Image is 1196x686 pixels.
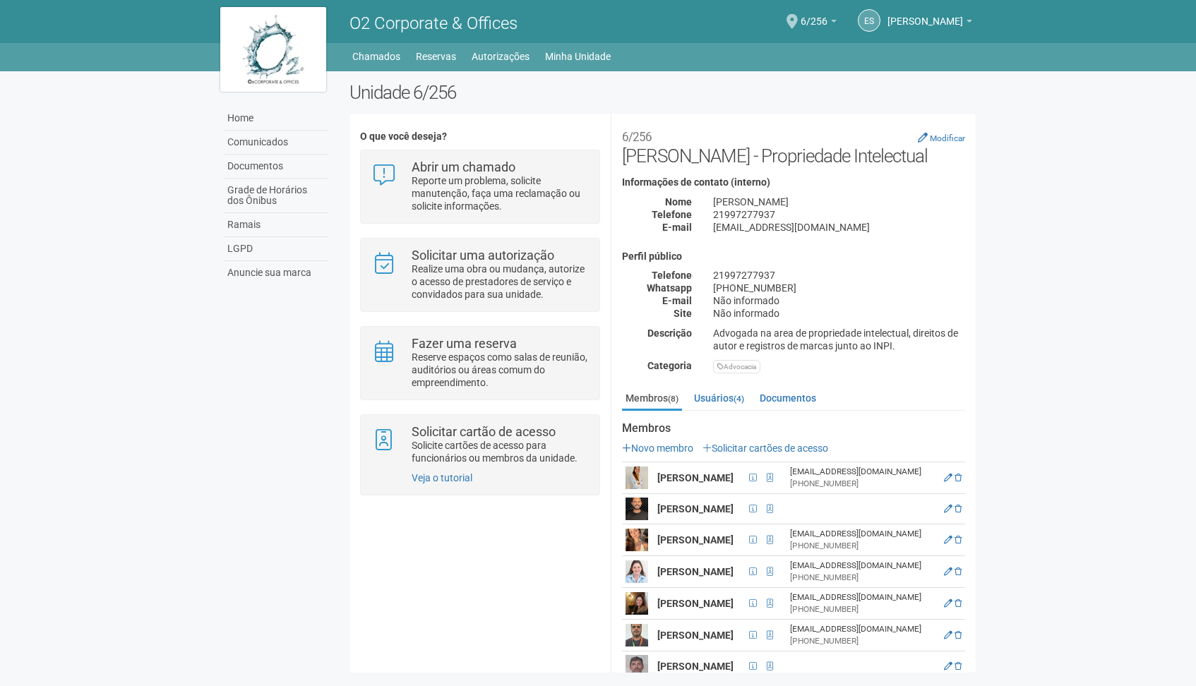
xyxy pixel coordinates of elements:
strong: E-mail [662,222,692,233]
a: Documentos [756,387,820,409]
a: Anuncie sua marca [224,261,328,284]
a: Editar membro [944,504,952,514]
div: [EMAIL_ADDRESS][DOMAIN_NAME] [790,623,935,635]
strong: [PERSON_NAME] [657,661,734,672]
a: Excluir membro [955,661,962,671]
a: Excluir membro [955,630,962,640]
a: Grade de Horários dos Ônibus [224,179,328,213]
p: Reporte um problema, solicite manutenção, faça uma reclamação ou solicite informações. [412,174,589,212]
p: Solicite cartões de acesso para funcionários ou membros da unidade. [412,439,589,464]
strong: Whatsapp [647,282,692,294]
div: Advogada na area de propriedade intelectual, direitos de autor e registros de marcas junto ao INPI. [702,327,976,352]
a: Editar membro [944,567,952,577]
strong: Abrir um chamado [412,160,515,174]
a: LGPD [224,237,328,261]
strong: Solicitar uma autorização [412,248,554,263]
div: Advocacia [713,360,760,373]
p: Realize uma obra ou mudança, autorize o acesso de prestadores de serviço e convidados para sua un... [412,263,589,301]
div: Não informado [702,294,976,307]
small: 6/256 [622,130,652,144]
a: Usuários(4) [690,387,748,409]
div: [EMAIL_ADDRESS][DOMAIN_NAME] [702,221,976,234]
h2: Unidade 6/256 [349,82,976,103]
h2: [PERSON_NAME] - Propriedade Intelectual [622,124,965,167]
img: user.png [626,498,648,520]
img: user.png [626,529,648,551]
a: Solicitar cartões de acesso [702,443,828,454]
span: 6/256 [801,2,827,27]
div: [PHONE_NUMBER] [790,540,935,552]
strong: Descrição [647,327,692,339]
a: Editar membro [944,598,952,608]
span: O2 Corporate & Offices [349,13,518,33]
div: [EMAIL_ADDRESS][DOMAIN_NAME] [790,528,935,540]
p: Reserve espaços como salas de reunião, auditórios ou áreas comum do empreendimento. [412,351,589,389]
a: Excluir membro [955,598,962,608]
strong: [PERSON_NAME] [657,503,734,514]
img: user.png [626,592,648,615]
small: (4) [734,394,744,404]
a: Editar membro [944,630,952,640]
a: Autorizações [472,47,530,66]
span: Eliza Seoud Gonçalves [887,2,963,27]
a: 6/256 [801,18,837,29]
div: [PHONE_NUMBER] [790,478,935,490]
strong: [PERSON_NAME] [657,566,734,577]
small: (8) [668,394,678,404]
strong: Fazer uma reserva [412,336,517,351]
img: logo.jpg [220,7,326,92]
a: Excluir membro [955,473,962,483]
strong: [PERSON_NAME] [657,534,734,546]
div: [PHONE_NUMBER] [790,635,935,647]
a: Reservas [416,47,456,66]
a: ES [858,9,880,32]
div: [PERSON_NAME] [702,195,976,208]
strong: [PERSON_NAME] [657,472,734,483]
img: user.png [626,467,648,489]
a: Abrir um chamado Reporte um problema, solicite manutenção, faça uma reclamação ou solicite inform... [371,161,588,212]
strong: Membros [622,422,965,435]
img: user.png [626,655,648,678]
a: Editar membro [944,535,952,545]
strong: Site [674,308,692,319]
a: Veja o tutorial [412,472,472,483]
a: Excluir membro [955,504,962,514]
strong: Categoria [647,360,692,371]
strong: Solicitar cartão de acesso [412,424,556,439]
div: [PHONE_NUMBER] [702,282,976,294]
a: Chamados [352,47,400,66]
div: [PHONE_NUMBER] [790,572,935,584]
a: Solicitar cartão de acesso Solicite cartões de acesso para funcionários ou membros da unidade. [371,426,588,464]
a: Minha Unidade [545,47,611,66]
strong: Nome [665,196,692,207]
a: [PERSON_NAME] [887,18,972,29]
h4: Perfil público [622,251,965,262]
div: 21997277937 [702,269,976,282]
a: Editar membro [944,473,952,483]
h4: Informações de contato (interno) [622,177,965,188]
a: Home [224,107,328,131]
strong: E-mail [662,295,692,306]
div: Não informado [702,307,976,320]
a: Documentos [224,155,328,179]
div: 21997277937 [702,208,976,221]
a: Ramais [224,213,328,237]
div: [EMAIL_ADDRESS][DOMAIN_NAME] [790,591,935,603]
a: Membros(8) [622,387,682,411]
div: [PHONE_NUMBER] [790,603,935,615]
a: Solicitar uma autorização Realize uma obra ou mudança, autorize o acesso de prestadores de serviç... [371,249,588,301]
div: [EMAIL_ADDRESS][DOMAIN_NAME] [790,560,935,572]
a: Fazer uma reserva Reserve espaços como salas de reunião, auditórios ou áreas comum do empreendime... [371,337,588,389]
a: Novo membro [622,443,693,454]
strong: [PERSON_NAME] [657,630,734,641]
img: user.png [626,624,648,646]
strong: Telefone [652,209,692,220]
a: Modificar [918,132,965,143]
a: Excluir membro [955,567,962,577]
small: Modificar [930,133,965,143]
strong: [PERSON_NAME] [657,598,734,609]
strong: Telefone [652,270,692,281]
a: Comunicados [224,131,328,155]
div: [EMAIL_ADDRESS][DOMAIN_NAME] [790,466,935,478]
a: Excluir membro [955,535,962,545]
